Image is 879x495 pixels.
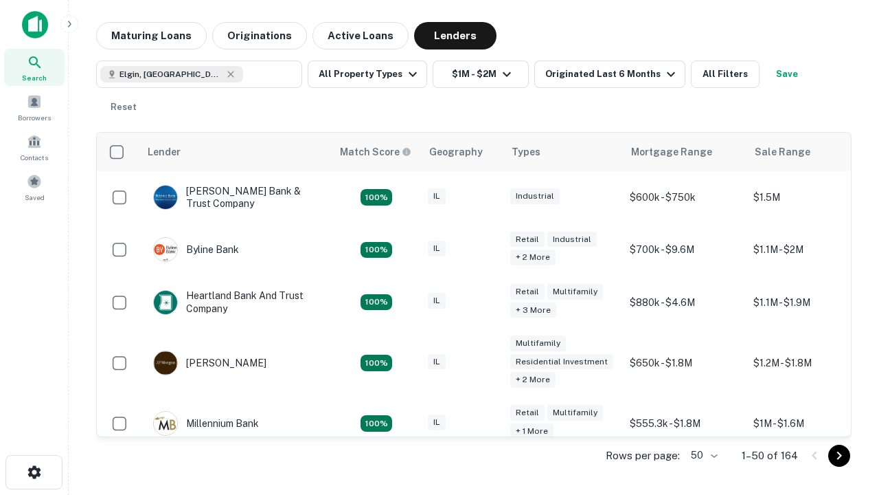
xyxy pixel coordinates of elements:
[623,397,746,450] td: $555.3k - $1.8M
[4,89,65,126] a: Borrowers
[512,144,540,160] div: Types
[765,60,809,88] button: Save your search to get updates of matches that match your search criteria.
[212,22,307,49] button: Originations
[153,289,318,314] div: Heartland Bank And Trust Company
[361,294,392,311] div: Matching Properties: 20, hasApolloMatch: undefined
[746,171,870,223] td: $1.5M
[510,188,560,204] div: Industrial
[4,49,65,86] a: Search
[545,66,679,82] div: Originated Last 6 Months
[433,60,529,88] button: $1M - $2M
[148,144,181,160] div: Lender
[139,133,332,171] th: Lender
[746,329,870,398] td: $1.2M - $1.8M
[154,186,177,209] img: picture
[361,355,392,371] div: Matching Properties: 24, hasApolloMatch: undefined
[154,412,177,435] img: picture
[119,68,222,80] span: Elgin, [GEOGRAPHIC_DATA], [GEOGRAPHIC_DATA]
[510,284,545,300] div: Retail
[623,171,746,223] td: $600k - $750k
[312,22,409,49] button: Active Loans
[308,60,427,88] button: All Property Types
[746,397,870,450] td: $1M - $1.6M
[154,351,177,375] img: picture
[547,232,597,247] div: Industrial
[154,238,177,261] img: picture
[510,354,613,370] div: Residential Investment
[547,405,603,421] div: Multifamily
[102,93,146,121] button: Reset
[746,223,870,276] td: $1.1M - $2M
[428,415,446,430] div: IL
[510,302,556,318] div: + 3 more
[623,133,746,171] th: Mortgage Range
[631,144,712,160] div: Mortgage Range
[428,293,446,309] div: IL
[4,168,65,206] a: Saved
[96,22,207,49] button: Maturing Loans
[428,188,446,204] div: IL
[623,223,746,276] td: $700k - $9.6M
[685,445,720,465] div: 50
[810,341,879,407] iframe: Chat Widget
[510,335,566,351] div: Multifamily
[421,133,503,171] th: Geography
[332,133,421,171] th: Capitalize uses an advanced AI algorithm to match your search with the best lender. The match sco...
[25,192,45,203] span: Saved
[510,232,545,247] div: Retail
[623,276,746,328] td: $880k - $4.6M
[361,415,392,432] div: Matching Properties: 16, hasApolloMatch: undefined
[428,354,446,370] div: IL
[746,133,870,171] th: Sale Range
[4,129,65,166] a: Contacts
[22,72,47,83] span: Search
[510,405,545,421] div: Retail
[623,329,746,398] td: $650k - $1.8M
[428,241,446,256] div: IL
[154,291,177,314] img: picture
[153,185,318,210] div: [PERSON_NAME] Bank & Trust Company
[510,250,556,265] div: + 2 more
[18,112,51,123] span: Borrowers
[510,372,556,388] div: + 2 more
[361,189,392,206] div: Matching Properties: 28, hasApolloMatch: undefined
[510,423,553,439] div: + 1 more
[22,11,48,38] img: capitalize-icon.png
[21,152,48,163] span: Contacts
[746,276,870,328] td: $1.1M - $1.9M
[691,60,760,88] button: All Filters
[414,22,496,49] button: Lenders
[742,448,798,464] p: 1–50 of 164
[153,237,239,262] div: Byline Bank
[361,242,392,258] div: Matching Properties: 18, hasApolloMatch: undefined
[153,351,266,375] div: [PERSON_NAME]
[429,144,483,160] div: Geography
[547,284,603,300] div: Multifamily
[503,133,623,171] th: Types
[340,144,409,159] h6: Match Score
[153,411,259,436] div: Millennium Bank
[340,144,411,159] div: Capitalize uses an advanced AI algorithm to match your search with the best lender. The match sco...
[828,445,850,467] button: Go to next page
[606,448,680,464] p: Rows per page:
[755,144,810,160] div: Sale Range
[534,60,685,88] button: Originated Last 6 Months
